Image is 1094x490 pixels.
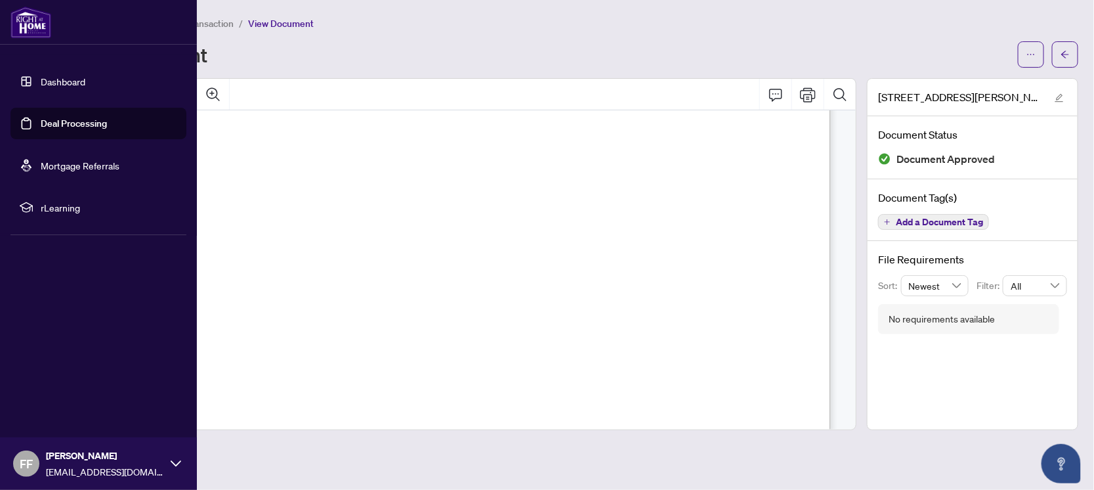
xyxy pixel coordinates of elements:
[1026,50,1036,59] span: ellipsis
[11,7,51,38] img: logo
[977,278,1003,293] p: Filter:
[878,152,891,166] img: Document Status
[889,312,995,326] div: No requirements available
[163,18,234,30] span: View Transaction
[878,127,1067,143] h4: Document Status
[878,214,989,230] button: Add a Document Tag
[878,190,1067,206] h4: Document Tag(s)
[41,118,107,129] a: Deal Processing
[1055,93,1064,102] span: edit
[1041,444,1081,483] button: Open asap
[41,76,85,87] a: Dashboard
[1011,276,1059,296] span: All
[1061,50,1070,59] span: arrow-left
[878,252,1067,267] h4: File Requirements
[41,200,177,215] span: rLearning
[909,276,961,296] span: Newest
[878,278,901,293] p: Sort:
[248,18,314,30] span: View Document
[239,16,243,31] li: /
[878,89,1042,105] span: [STREET_ADDRESS][PERSON_NAME] - trade sheet - [PERSON_NAME] to review.pdf
[46,464,164,479] span: [EMAIL_ADDRESS][DOMAIN_NAME]
[884,219,891,225] span: plus
[896,217,983,227] span: Add a Document Tag
[46,449,164,463] span: [PERSON_NAME]
[896,150,995,168] span: Document Approved
[20,455,33,473] span: FF
[41,160,119,171] a: Mortgage Referrals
